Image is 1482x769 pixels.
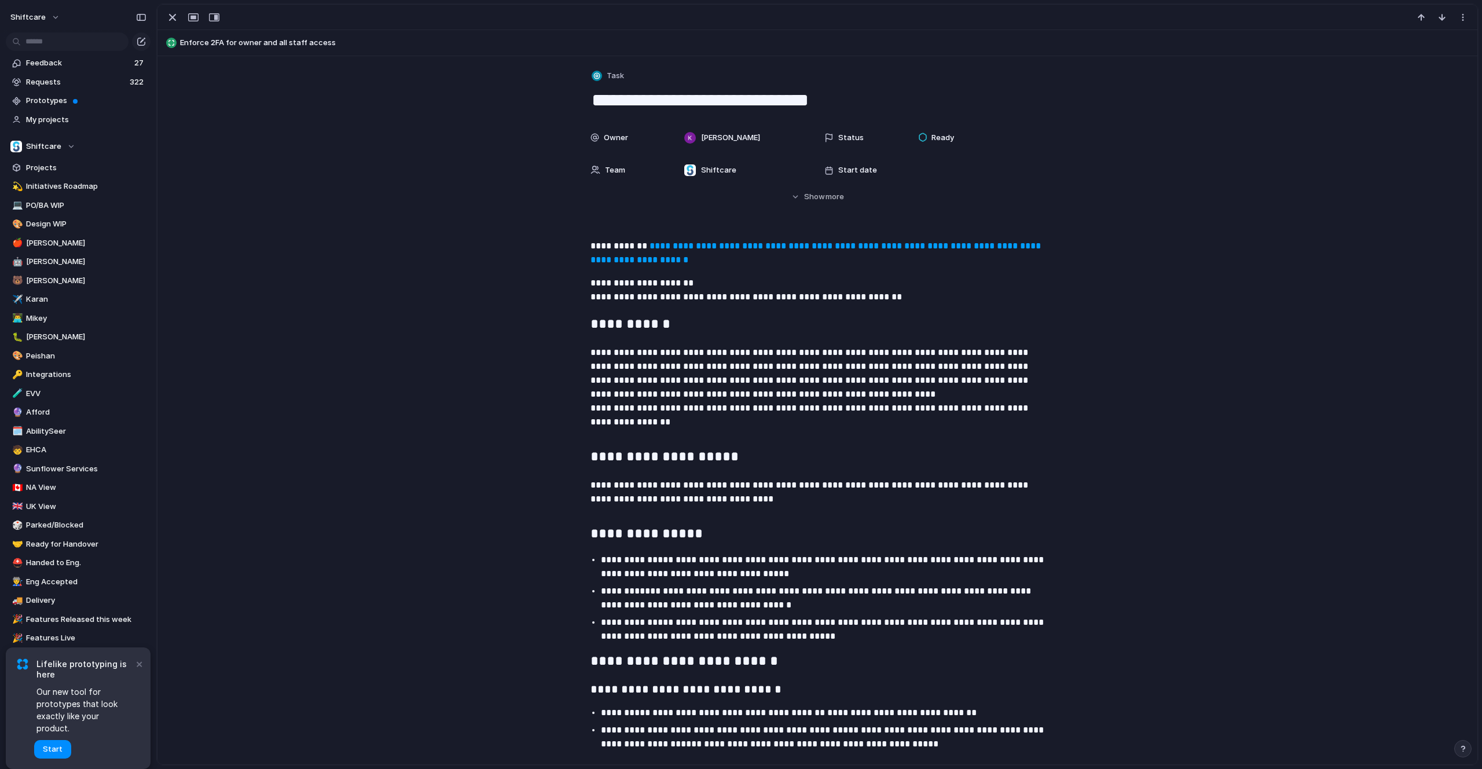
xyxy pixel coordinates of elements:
span: Show [804,191,825,203]
button: 🧪 [10,388,22,400]
div: 🇨🇦 [12,481,20,495]
span: Our new tool for prototypes that look exactly like your product. [36,686,133,734]
button: 🤖 [10,256,22,268]
span: Status [838,132,864,144]
button: 🗓️ [10,426,22,437]
div: 💫 [12,180,20,193]
a: Projects [6,159,151,177]
div: 🎲 [12,519,20,532]
div: 🤝Ready for Handover [6,536,151,553]
a: 🇬🇧UK View [6,498,151,515]
div: 🧪 [12,387,20,400]
span: Prototypes [26,95,146,107]
div: ✅Product / Marketing Handover [6,649,151,666]
a: 🍎[PERSON_NAME] [6,235,151,252]
button: 🔑 [10,369,22,380]
a: 🔮Afford [6,404,151,421]
button: 🔮 [10,407,22,418]
a: 🎉Features Released this week [6,611,151,628]
span: UK View [26,501,146,512]
a: 👨‍💻Mikey [6,310,151,327]
span: Feedback [26,57,131,69]
a: 🎨Peishan [6,347,151,365]
a: ✈️Karan [6,291,151,308]
span: EVV [26,388,146,400]
div: 👨‍🏭Eng Accepted [6,573,151,591]
button: 🇨🇦 [10,482,22,493]
span: Design WIP [26,218,146,230]
span: Projects [26,162,146,174]
button: 🐻 [10,275,22,287]
span: EHCA [26,444,146,456]
span: NA View [26,482,146,493]
div: 🎨 [12,218,20,231]
button: 🎲 [10,519,22,531]
span: Mikey [26,313,146,324]
span: My projects [26,114,146,126]
span: Sunflower Services [26,463,146,475]
a: 🔮Sunflower Services [6,460,151,478]
button: shiftcare [5,8,66,27]
a: 🎨Design WIP [6,215,151,233]
a: 🔑Integrations [6,366,151,383]
button: 🇬🇧 [10,501,22,512]
button: 🤝 [10,539,22,550]
button: 🎨 [10,350,22,362]
div: 🗓️ [12,424,20,438]
button: Enforce 2FA for owner and all staff access [163,34,1472,52]
div: 👨‍🏭 [12,575,20,588]
button: 💫 [10,181,22,192]
span: Features Released this week [26,614,146,625]
button: ⛑️ [10,557,22,569]
button: 🎨 [10,218,22,230]
span: 322 [130,76,146,88]
div: 🐛 [12,331,20,344]
a: 🚚Delivery [6,592,151,609]
a: 💫Initiatives Roadmap [6,178,151,195]
span: Ready [931,132,954,144]
span: Task [607,70,624,82]
div: 🔑 [12,368,20,382]
a: 🤖[PERSON_NAME] [6,253,151,270]
span: Start [43,744,63,755]
span: more [826,191,844,203]
span: Shiftcare [26,141,61,152]
button: Showmore [590,186,1044,207]
button: 🎉 [10,632,22,644]
span: Handed to Eng. [26,557,146,569]
a: 🧪EVV [6,385,151,402]
span: Lifelike prototyping is here [36,659,133,680]
a: Prototypes [6,92,151,109]
span: [PERSON_NAME] [26,275,146,287]
div: 🤝 [12,537,20,551]
div: 🎉 [12,632,20,645]
button: Task [589,68,628,85]
span: Team [605,164,625,176]
a: 🐻[PERSON_NAME] [6,272,151,290]
a: 🎲Parked/Blocked [6,517,151,534]
span: Afford [26,407,146,418]
span: Shiftcare [701,164,736,176]
span: Requests [26,76,126,88]
div: ⛑️ [12,556,20,570]
a: 🧒EHCA [6,441,151,459]
div: 🔮 [12,462,20,475]
button: 🔮 [10,463,22,475]
span: Owner [604,132,628,144]
div: 🇬🇧 [12,500,20,513]
span: Eng Accepted [26,576,146,588]
div: 🎉Features Live [6,629,151,647]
